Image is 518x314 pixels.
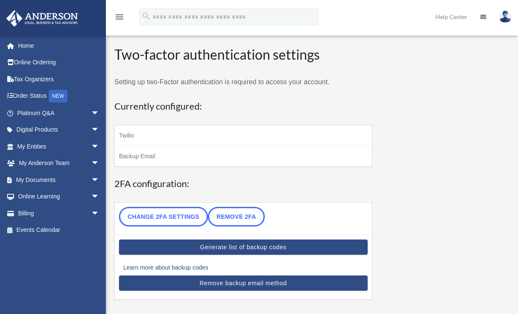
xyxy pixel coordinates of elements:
[6,121,112,138] a: Digital Productsarrow_drop_down
[6,105,112,121] a: Platinum Q&Aarrow_drop_down
[6,171,112,188] a: My Documentsarrow_drop_down
[114,45,372,64] h2: Two-factor authentication settings
[114,12,125,22] i: menu
[6,155,112,172] a: My Anderson Teamarrow_drop_down
[91,205,108,222] span: arrow_drop_down
[91,138,108,155] span: arrow_drop_down
[6,138,112,155] a: My Entitiesarrow_drop_down
[6,71,112,88] a: Tax Organizers
[119,275,368,291] a: Remove backup email method
[114,177,372,190] h3: 2FA configuration:
[91,121,108,139] span: arrow_drop_down
[6,205,112,222] a: Billingarrow_drop_down
[6,88,112,105] a: Order StatusNEW
[114,76,372,88] p: Setting up two-Factor authentication is required to access your account.
[6,222,112,239] a: Events Calendar
[119,240,368,255] a: Generate list of backup codes
[91,155,108,172] span: arrow_drop_down
[91,188,108,206] span: arrow_drop_down
[115,125,372,146] td: Twilio
[49,90,67,102] div: NEW
[6,188,112,205] a: Online Learningarrow_drop_down
[123,262,208,273] a: Learn more about backup codes
[114,15,125,22] a: menu
[141,11,151,21] i: search
[119,207,208,226] a: Change 2FA settings
[115,146,372,167] td: Backup Email
[6,54,112,71] a: Online Ordering
[91,171,108,189] span: arrow_drop_down
[114,100,372,113] h3: Currently configured:
[208,207,265,226] a: Remove 2FA
[4,10,80,27] img: Anderson Advisors Platinum Portal
[91,105,108,122] span: arrow_drop_down
[499,11,512,23] img: User Pic
[6,37,112,54] a: Home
